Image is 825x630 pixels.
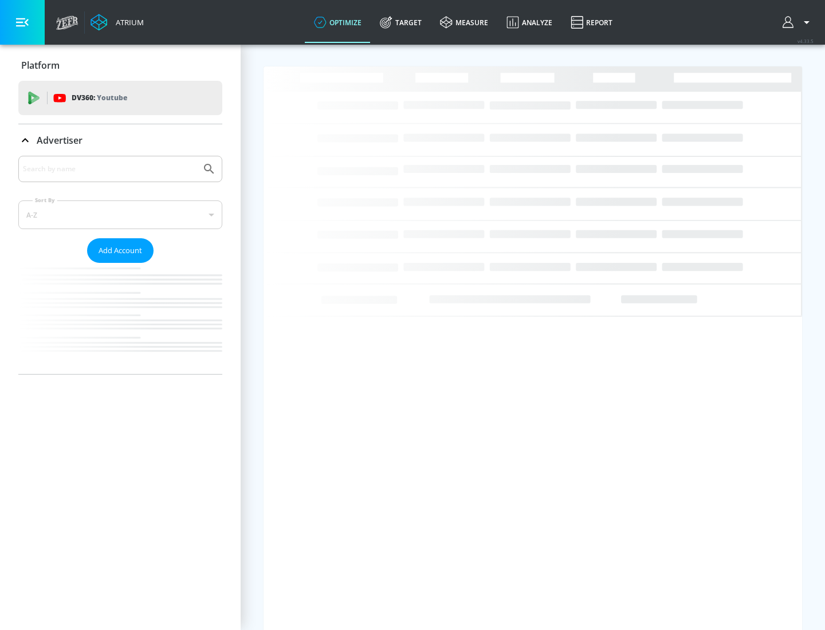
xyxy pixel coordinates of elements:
[305,2,371,43] a: optimize
[18,49,222,81] div: Platform
[37,134,82,147] p: Advertiser
[18,200,222,229] div: A-Z
[97,92,127,104] p: Youtube
[18,124,222,156] div: Advertiser
[23,162,197,176] input: Search by name
[371,2,431,43] a: Target
[33,196,57,204] label: Sort By
[111,17,144,27] div: Atrium
[21,59,60,72] p: Platform
[91,14,144,31] a: Atrium
[497,2,561,43] a: Analyze
[797,38,814,44] span: v 4.33.5
[431,2,497,43] a: measure
[18,156,222,374] div: Advertiser
[99,244,142,257] span: Add Account
[72,92,127,104] p: DV360:
[87,238,154,263] button: Add Account
[561,2,622,43] a: Report
[18,81,222,115] div: DV360: Youtube
[18,263,222,374] nav: list of Advertiser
